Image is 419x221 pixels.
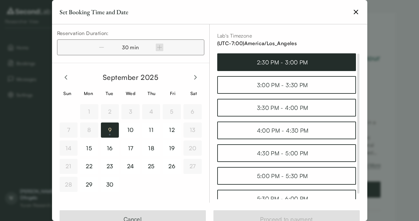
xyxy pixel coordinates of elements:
button: 22 [80,159,98,174]
button: 9 [101,122,119,138]
div: 4:00 PM - 4:30 PM [257,126,316,135]
button: 25 [142,159,160,174]
button: 10 [121,122,140,138]
div: Sat [186,90,202,97]
button: 20 [183,140,202,156]
button: 24 [121,159,140,174]
span: (UTC -7 :00) America/Los_Angeles [217,40,297,46]
div: Sun [60,90,76,97]
button: 4:00 PM - 4:30 PM [217,122,356,139]
button: 4:30 PM - 5:00 PM [217,144,356,162]
button: 17 [121,140,140,156]
span: September [103,73,139,81]
div: 3:00 PM - 3:30 PM [257,81,316,89]
div: 2:30 PM - 3:00 PM [257,58,316,67]
div: Thu [143,90,160,97]
div: 5:00 PM - 5:30 PM [257,171,316,180]
div: 30 min [113,44,148,51]
button: 3 [121,104,140,119]
div: Reservation Duration: [57,29,204,37]
button: 8 [80,122,98,138]
div: Fri [165,90,181,97]
button: 23 [101,159,119,174]
button: 26 [163,159,181,174]
button: 29 [80,177,98,192]
button: 5 [163,104,181,119]
button: 28 [60,177,78,192]
button: 21 [60,159,78,174]
button: 4 [142,104,160,119]
button: 18 [142,140,160,156]
div: Lab's Timezone [217,32,360,39]
div: Mon [80,90,96,97]
div: 4:30 PM - 5:00 PM [257,149,316,158]
button: 11 [142,122,160,138]
button: 7 [60,122,78,138]
div: 3:30 PM - 4:00 PM [257,103,316,112]
span: 2025 [141,73,158,81]
button: 14 [60,140,78,156]
div: Set Booking Time and Date [60,8,128,16]
button: 30 [101,177,119,192]
button: 13 [183,122,202,138]
button: 3:30 PM - 4:00 PM [217,99,356,116]
button: 2:30 PM - 3:00 PM [217,53,356,71]
div: Tue [102,90,118,97]
div: Wed [123,90,139,97]
button: 27 [183,159,202,174]
button: 16 [101,140,119,156]
button: 3:00 PM - 3:30 PM [217,76,356,94]
button: 5:30 PM - 6:00 PM [217,190,356,207]
button: 19 [163,140,181,156]
button: 6 [183,104,202,119]
button: 15 [80,140,98,156]
button: 5:00 PM - 5:30 PM [217,167,356,185]
div: 5:30 PM - 6:00 PM [257,194,316,203]
button: 1 [80,104,98,119]
button: 2 [101,104,119,119]
button: 12 [163,122,181,138]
